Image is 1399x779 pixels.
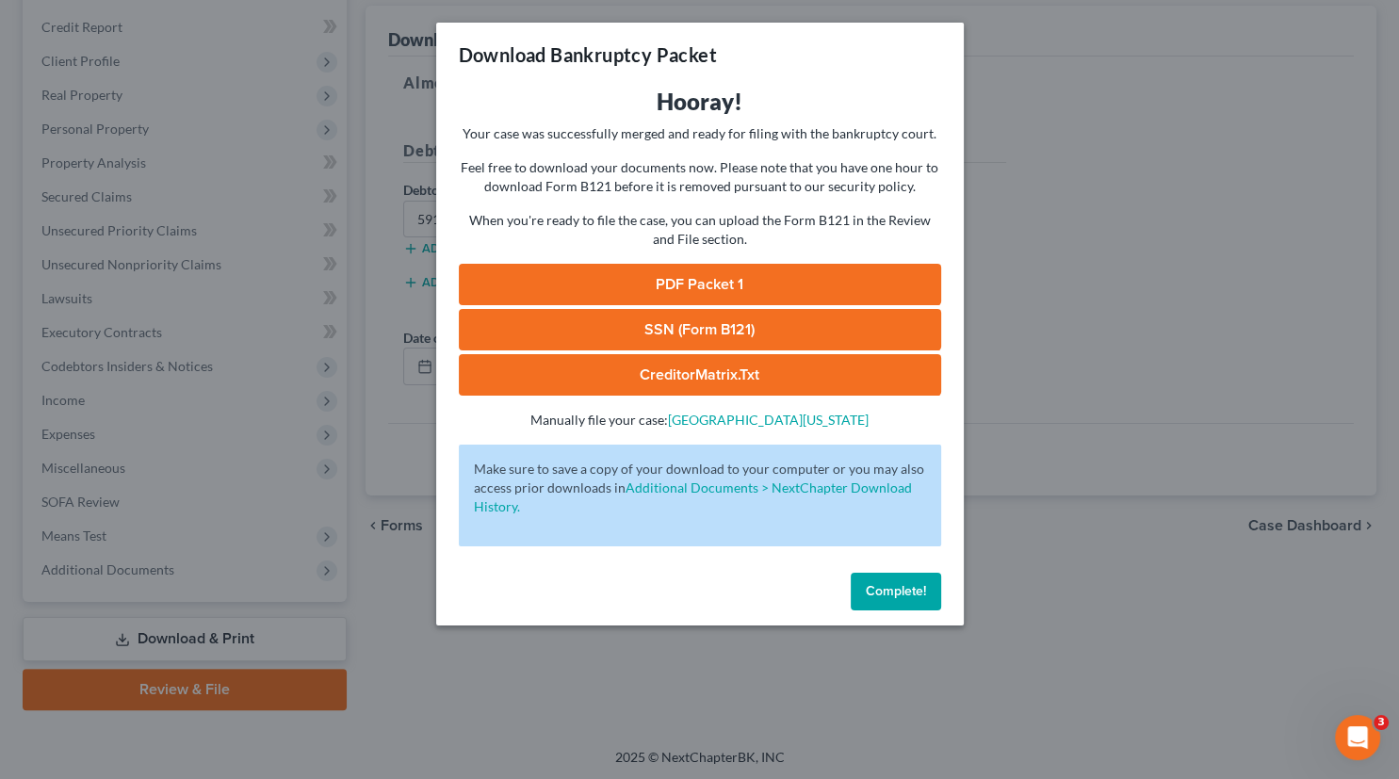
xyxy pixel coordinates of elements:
button: Complete! [851,573,941,610]
span: Complete! [866,583,926,599]
p: Feel free to download your documents now. Please note that you have one hour to download Form B12... [459,158,941,196]
p: Your case was successfully merged and ready for filing with the bankruptcy court. [459,124,941,143]
p: Make sure to save a copy of your download to your computer or you may also access prior downloads in [474,460,926,516]
p: Manually file your case: [459,411,941,430]
a: PDF Packet 1 [459,264,941,305]
iframe: Intercom live chat [1335,715,1380,760]
h3: Download Bankruptcy Packet [459,41,717,68]
a: Additional Documents > NextChapter Download History. [474,479,912,514]
a: SSN (Form B121) [459,309,941,350]
a: CreditorMatrix.txt [459,354,941,396]
h3: Hooray! [459,87,941,117]
span: 3 [1374,715,1389,730]
a: [GEOGRAPHIC_DATA][US_STATE] [668,412,869,428]
p: When you're ready to file the case, you can upload the Form B121 in the Review and File section. [459,211,941,249]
